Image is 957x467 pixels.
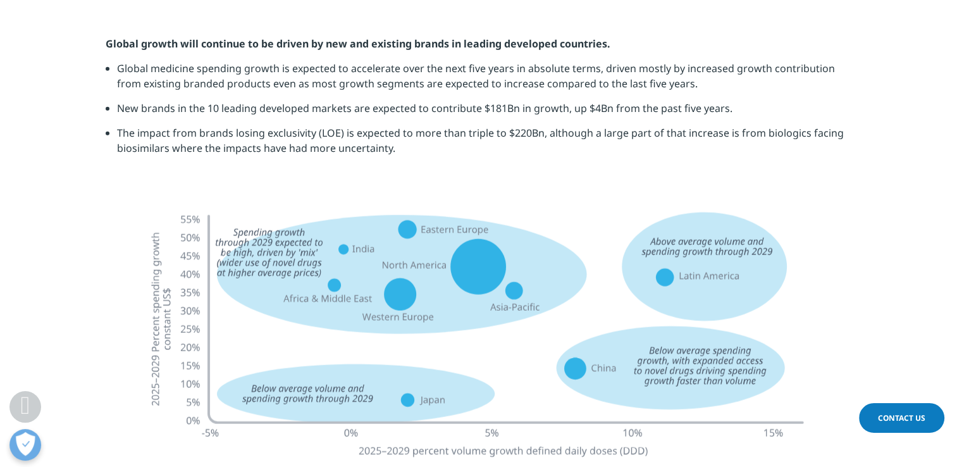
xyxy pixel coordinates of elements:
[859,403,944,433] a: Contact Us
[117,61,852,101] li: Global medicine spending growth is expected to accelerate over the next five years in absolute te...
[117,125,852,165] li: The impact from brands losing exclusivity (LOE) is expected to more than triple to $220Bn, althou...
[117,101,852,125] li: New brands in the 10 leading developed markets are expected to contribute $181Bn in growth, up $4...
[9,429,41,461] button: Abrir preferências
[878,413,925,423] span: Contact Us
[106,37,610,51] strong: Global growth will continue to be driven by new and existing brands in leading developed countries.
